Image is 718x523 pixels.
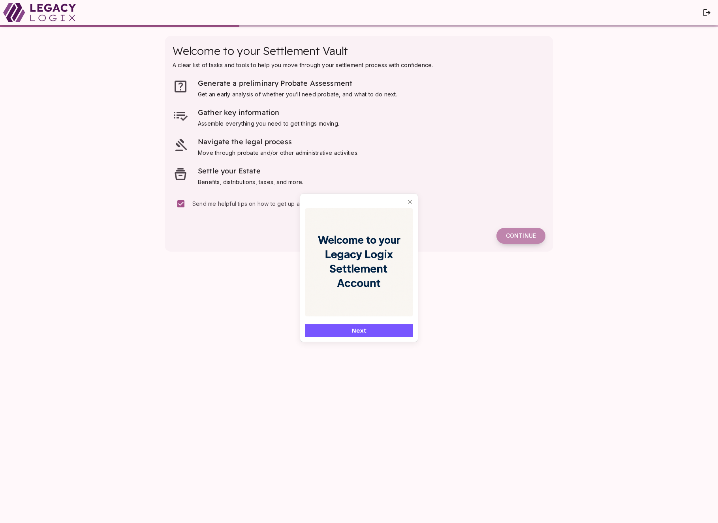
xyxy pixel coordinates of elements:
[496,228,545,244] button: Continue
[198,166,261,175] span: Settle your Estate
[198,108,279,117] span: Gather key information
[198,91,397,98] span: Get an early analysis of whether you’ll need probate, and what to do next.
[305,324,413,337] button: Next
[198,179,303,185] span: Benefits, distributions, taxes, and more.
[192,200,329,207] span: Send me helpful tips on how to get up and running.
[173,62,433,68] span: A clear list of tasks and tools to help you move through your settlement process with confidence.
[173,44,348,58] span: Welcome to your Settlement Vault
[351,327,367,335] span: Next
[404,196,416,208] button: Close popover
[198,79,352,88] span: Generate a preliminary Probate Assessment
[198,137,292,146] span: Navigate the legal process
[198,149,359,156] span: Move through probate and/or other administrative activities.
[198,120,339,127] span: Assemble everything you need to get things moving.
[506,232,536,239] span: Continue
